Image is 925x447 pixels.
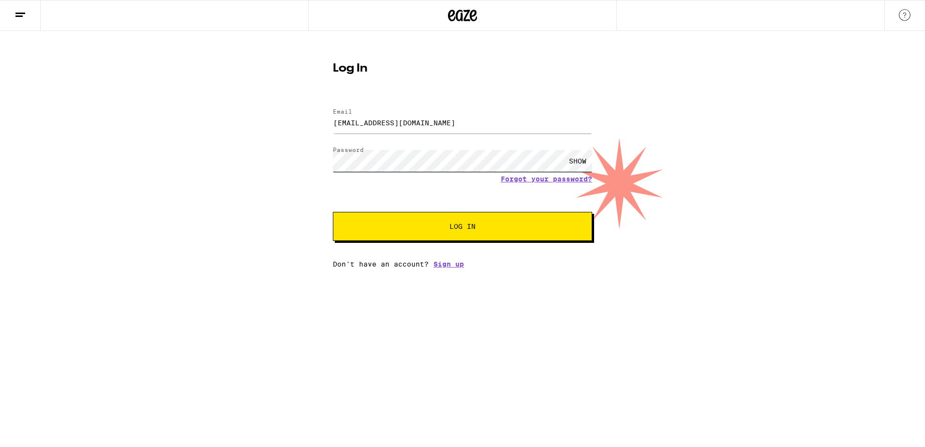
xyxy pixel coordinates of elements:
[333,108,352,115] label: Email
[333,212,592,241] button: Log In
[563,150,592,172] div: SHOW
[501,175,592,183] a: Forgot your password?
[433,260,464,268] a: Sign up
[449,223,476,230] span: Log In
[333,63,592,74] h1: Log In
[333,147,364,153] label: Password
[22,7,42,15] span: Help
[333,260,592,268] div: Don't have an account?
[333,112,592,134] input: Email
